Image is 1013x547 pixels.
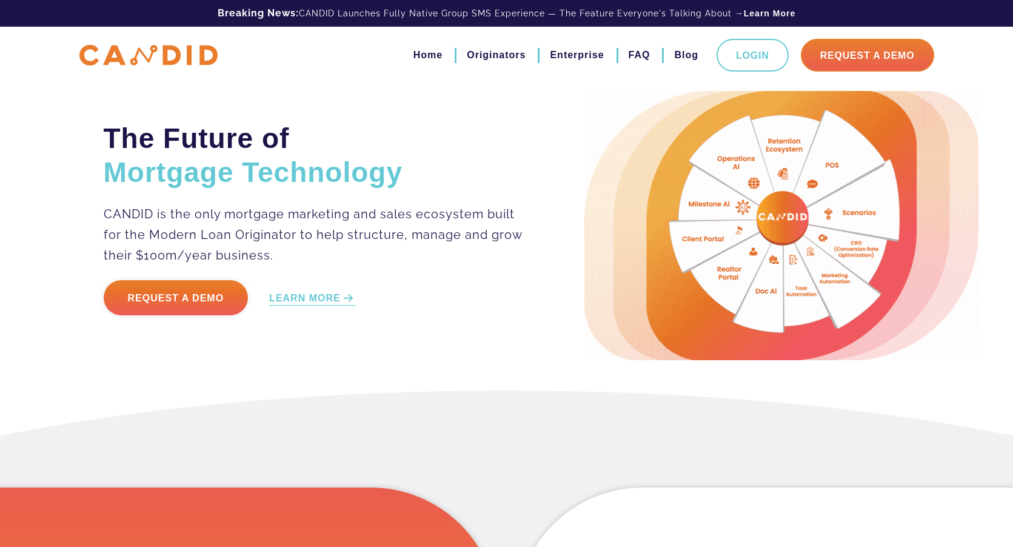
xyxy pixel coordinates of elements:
a: Originators [467,45,526,65]
b: Breaking News: [218,7,299,19]
a: Request a Demo [104,280,249,315]
a: Learn More [744,7,795,19]
a: Enterprise [550,45,604,65]
a: FAQ [629,45,650,65]
img: CANDID APP [79,45,218,66]
a: Blog [674,45,698,65]
a: Request A Demo [801,39,934,72]
a: LEARN MORE [269,292,356,306]
h2: The Future of [104,121,524,189]
a: Home [413,45,443,65]
a: Login [717,39,789,72]
p: CANDID is the only mortgage marketing and sales ecosystem built for the Modern Loan Originator to... [104,204,524,266]
span: Mortgage Technology [104,156,403,188]
img: Candid Hero Image [584,91,978,360]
